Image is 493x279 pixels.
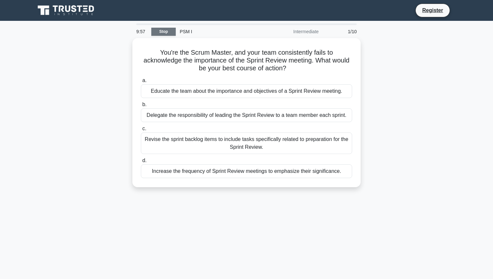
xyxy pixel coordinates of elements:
a: Register [418,6,447,14]
span: b. [142,102,146,107]
span: a. [142,77,146,83]
span: c. [142,126,146,131]
div: PSM I [176,25,265,38]
div: Educate the team about the importance and objectives of a Sprint Review meeting. [141,84,352,98]
span: d. [142,158,146,163]
div: Intermediate [265,25,322,38]
div: Increase the frequency of Sprint Review meetings to emphasize their significance. [141,164,352,178]
div: Revise the sprint backlog items to include tasks specifically related to preparation for the Spri... [141,133,352,154]
div: Delegate the responsibility of leading the Sprint Review to a team member each sprint. [141,108,352,122]
a: Stop [151,28,176,36]
div: 9:57 [132,25,151,38]
div: 1/10 [322,25,361,38]
h5: You're the Scrum Master, and your team consistently fails to acknowledge the importance of the Sp... [140,49,353,73]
